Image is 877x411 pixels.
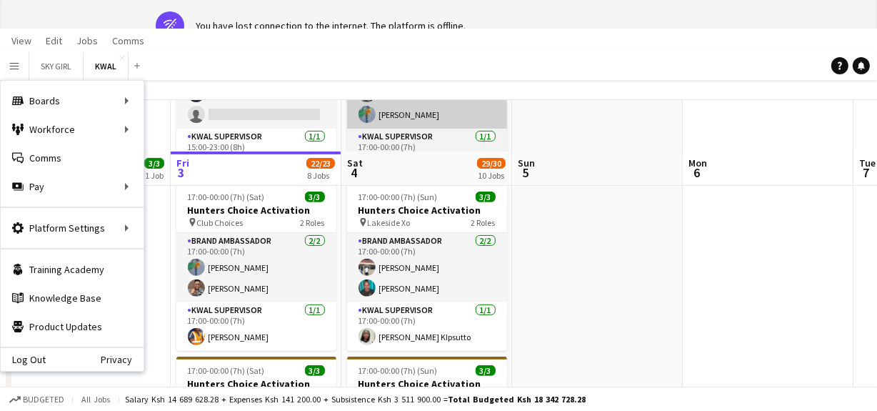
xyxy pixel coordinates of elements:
a: Privacy [101,354,144,365]
app-card-role: KWAL SUPERVISOR1/115:00-23:00 (8h)[PERSON_NAME] [176,129,336,177]
button: Budgeted [7,392,66,407]
span: 29/30 [477,158,506,169]
button: KWAL [84,52,129,80]
div: Salary Ksh 14 689 628.28 + Expenses Ksh 141 200.00 + Subsistence Ksh 3 511 900.00 = [125,394,586,405]
span: 2 Roles [301,217,325,228]
a: Comms [1,144,144,172]
span: Budgeted [23,395,64,405]
div: Pay [1,172,144,201]
app-card-role: Brand Ambassador2/217:00-00:00 (7h)[PERSON_NAME][PERSON_NAME] [176,233,336,302]
span: 3/3 [476,192,496,202]
span: 4 [345,164,363,181]
div: 10 Jobs [478,170,505,181]
a: Comms [106,31,150,50]
button: SKY GIRL [29,52,84,80]
app-card-role: KWAL SUPERVISOR1/117:00-00:00 (7h)[PERSON_NAME] [176,302,336,351]
a: View [6,31,37,50]
app-card-role: Brand Ambassador2/217:00-00:00 (7h)[PERSON_NAME][PERSON_NAME] [347,233,507,302]
app-job-card: 17:00-00:00 (7h) (Sun)3/3Hunters Choice Activation Lakeside Xo2 RolesBrand Ambassador2/217:00-00:... [347,183,507,351]
span: 6 [686,164,707,181]
span: 3 [174,164,189,181]
div: 8 Jobs [307,170,334,181]
span: 17:00-00:00 (7h) (Sat) [188,192,265,202]
span: 3/3 [144,158,164,169]
span: 2 Roles [471,217,496,228]
h3: Hunters Choice Activation [176,377,336,390]
div: Workforce [1,115,144,144]
span: 17:00-00:00 (7h) (Sat) [188,365,265,376]
h3: Hunters Choice Activation [176,204,336,217]
span: 17:00-00:00 (7h) (Sun) [359,365,438,376]
div: You have lost connection to the internet. The platform is offline. [196,19,466,32]
span: Total Budgeted Ksh 18 342 728.28 [448,394,586,405]
span: View [11,34,31,47]
a: Knowledge Base [1,284,144,312]
app-card-role: KWAL SUPERVISOR1/117:00-00:00 (7h)[PERSON_NAME] [347,129,507,177]
span: 3/3 [305,192,325,202]
div: 1 Job [145,170,164,181]
span: 3/3 [476,365,496,376]
h3: Hunters Choice Activation [347,377,507,390]
a: Training Academy [1,255,144,284]
div: Platform Settings [1,214,144,242]
a: Edit [40,31,68,50]
app-job-card: 17:00-00:00 (7h) (Sat)3/3Hunters Choice Activation Club Choices2 RolesBrand Ambassador2/217:00-00... [176,183,336,351]
h3: Hunters Choice Activation [347,204,507,217]
span: 17:00-00:00 (7h) (Sun) [359,192,438,202]
span: Club Choices [197,217,244,228]
a: Jobs [71,31,104,50]
a: Log Out [1,354,46,365]
div: Boards [1,86,144,115]
span: Fri [176,157,189,169]
span: Lakeside Xo [368,217,411,228]
a: Product Updates [1,312,144,341]
span: 7 [857,164,876,181]
span: Tue [859,157,876,169]
span: All jobs [79,394,113,405]
span: Comms [112,34,144,47]
span: Mon [688,157,707,169]
span: 5 [516,164,535,181]
span: Edit [46,34,62,47]
span: Jobs [76,34,98,47]
span: 22/23 [306,158,335,169]
app-card-role: KWAL SUPERVISOR1/117:00-00:00 (7h)[PERSON_NAME] KIpsutto [347,302,507,351]
span: Sat [347,157,363,169]
span: 3/3 [305,365,325,376]
span: Sun [518,157,535,169]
